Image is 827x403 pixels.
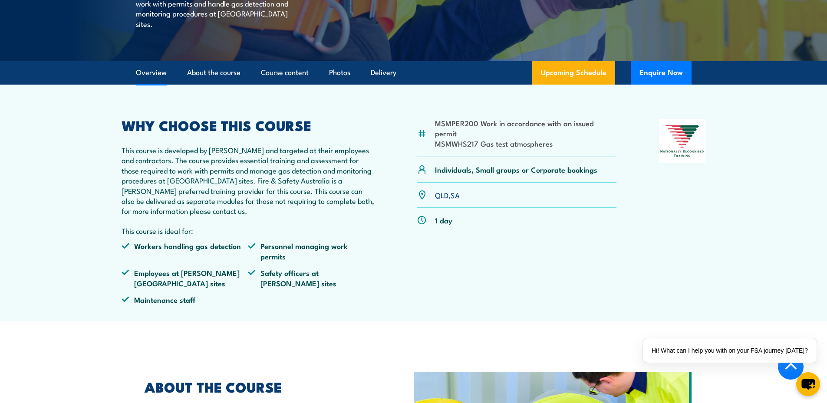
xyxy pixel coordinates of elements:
[261,61,309,84] a: Course content
[659,119,706,163] img: Nationally Recognised Training logo.
[122,226,375,236] p: This course is ideal for:
[122,241,248,261] li: Workers handling gas detection
[643,338,817,363] div: Hi! What can I help you with on your FSA journey [DATE]?
[122,295,248,305] li: Maintenance staff
[435,190,460,200] p: ,
[796,372,820,396] button: chat-button
[435,118,617,138] li: MSMPER200 Work in accordance with an issued permit
[187,61,241,84] a: About the course
[371,61,396,84] a: Delivery
[248,241,375,261] li: Personnel managing work permits
[122,268,248,288] li: Employees at [PERSON_NAME][GEOGRAPHIC_DATA] sites
[145,380,374,393] h2: ABOUT THE COURSE
[435,164,597,174] p: Individuals, Small groups or Corporate bookings
[435,215,452,225] p: 1 day
[248,268,375,288] li: Safety officers at [PERSON_NAME] sites
[435,138,617,148] li: MSMWHS217 Gas test atmospheres
[122,145,375,216] p: This course is developed by [PERSON_NAME] and targeted at their employees and contractors. The co...
[136,61,167,84] a: Overview
[435,190,448,200] a: QLD
[631,61,692,85] button: Enquire Now
[451,190,460,200] a: SA
[122,119,375,131] h2: WHY CHOOSE THIS COURSE
[532,61,615,85] a: Upcoming Schedule
[329,61,350,84] a: Photos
